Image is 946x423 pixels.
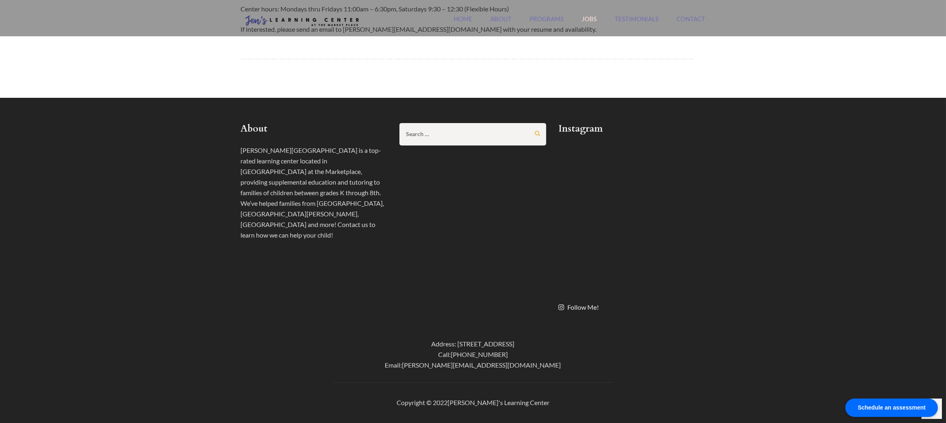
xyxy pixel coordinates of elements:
img: Jen's Learning Center Logo Transparent [241,9,363,33]
a: Jobs [582,15,597,33]
a: Contact [677,15,706,33]
img: wAAACH5BAEAAAAALAAAAAABAAEAAAICRAEAOw== [659,250,705,296]
img: wAAACH5BAEAAAAALAAAAAABAAEAAAICRAEAOw== [659,197,705,243]
input: Search [535,131,540,136]
p: [PERSON_NAME][GEOGRAPHIC_DATA] is a top-rated learning center located in [GEOGRAPHIC_DATA] at the... [241,145,388,240]
div: Address: [STREET_ADDRESS] [241,339,706,349]
div: Schedule an assessment [845,399,938,417]
img: wAAACH5BAEAAAAALAAAAAABAAEAAAICRAEAOw== [558,145,604,191]
a: Follow Me! [558,302,599,313]
img: wAAACH5BAEAAAAALAAAAAABAAEAAAICRAEAOw== [609,250,655,296]
a: [PERSON_NAME][EMAIL_ADDRESS][DOMAIN_NAME] [402,361,561,369]
a: Testimonials [615,15,659,33]
h2: Instagram [558,123,705,134]
img: wAAACH5BAEAAAAALAAAAAABAAEAAAICRAEAOw== [609,145,655,191]
a: Home [454,15,473,33]
img: wAAACH5BAEAAAAALAAAAAABAAEAAAICRAEAOw== [558,197,604,243]
img: wAAACH5BAEAAAAALAAAAAABAAEAAAICRAEAOw== [659,145,705,191]
h2: About [241,123,388,134]
div: Call: [241,349,706,360]
a: [PHONE_NUMBER] [451,350,508,358]
img: wAAACH5BAEAAAAALAAAAAABAAEAAAICRAEAOw== [609,197,655,243]
a: [PERSON_NAME]'s Learning Center [448,399,549,406]
div: Email: [241,360,706,370]
a: Programs [530,15,564,33]
a: About [491,15,512,33]
img: wAAACH5BAEAAAAALAAAAAABAAEAAAICRAEAOw== [558,250,604,296]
